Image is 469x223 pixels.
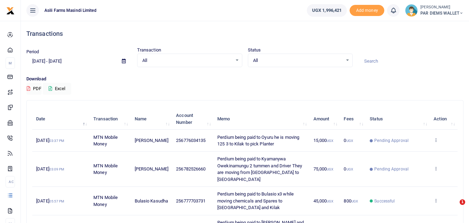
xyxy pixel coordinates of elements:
span: Asili Farms Masindi Limited [42,7,99,14]
th: Action: activate to sort column ascending [430,108,458,130]
button: Excel [43,83,71,95]
label: Period [26,48,39,55]
label: Status [248,47,261,54]
span: 75,000 [313,166,334,172]
span: MTN Mobile Money [93,195,118,207]
span: Pending Approval [374,137,409,144]
span: [DATE] [36,138,64,143]
small: 03:37 PM [49,139,65,143]
span: UGX 1,996,421 [312,7,342,14]
small: UGX [327,199,333,203]
li: M [6,57,15,69]
th: Name: activate to sort column ascending [131,108,172,130]
li: Toup your wallet [350,5,384,16]
span: Perdium being paid to Bulasio x3 while moving chemicals and Spares to [GEOGRAPHIC_DATA] and Kilak [217,191,294,210]
span: 256777703731 [176,198,206,204]
li: Wallet ballance [304,4,350,17]
small: 03:09 PM [49,167,65,171]
small: UGX [351,199,358,203]
th: Fees: activate to sort column ascending [340,108,366,130]
button: PDF [26,83,42,95]
span: 256782526660 [176,166,206,172]
small: UGX [327,139,333,143]
a: UGX 1,996,421 [307,4,347,17]
span: [PERSON_NAME] [135,138,168,143]
span: Bulasio Kasudha [135,198,168,204]
th: Status: activate to sort column ascending [366,108,430,130]
iframe: Intercom live chat [445,199,462,216]
input: select period [26,55,116,67]
small: UGX [346,139,353,143]
span: 0 [344,138,353,143]
span: Perdium being paid to Oyuru he is moving 125 3 to Kilak to pick Planter [217,135,299,147]
small: UGX [346,167,353,171]
span: Successful [374,198,395,204]
small: UGX [327,167,333,171]
span: MTN Mobile Money [93,135,118,147]
span: Pending Approval [374,166,409,172]
a: profile-user [PERSON_NAME] PAR DIEMS WALLET [405,4,463,17]
li: Ac [6,176,15,188]
small: 05:57 PM [49,199,65,203]
span: 1 [460,199,465,205]
th: Account Number: activate to sort column ascending [172,108,213,130]
span: [DATE] [36,166,64,172]
th: Transaction: activate to sort column ascending [90,108,131,130]
input: Search [358,55,463,67]
h4: Transactions [26,30,463,38]
th: Memo: activate to sort column ascending [213,108,309,130]
small: [PERSON_NAME] [420,5,463,10]
span: Add money [350,5,384,16]
th: Date: activate to sort column descending [32,108,90,130]
span: 800 [344,198,358,204]
img: logo-small [6,7,15,15]
span: [DATE] [36,198,64,204]
p: Download [26,75,463,83]
span: Perdium being paid to Kyamanywa Owekinamungu 2 turnmen and Driver They are moving from [GEOGRAPHI... [217,156,302,182]
span: 0 [344,166,353,172]
label: Transaction [137,47,161,54]
span: PAR DIEMS WALLET [420,10,463,16]
span: [PERSON_NAME] [135,166,168,172]
span: 256776034135 [176,138,206,143]
span: All [253,57,343,64]
span: MTN Mobile Money [93,163,118,175]
th: Amount: activate to sort column ascending [309,108,340,130]
a: Add money [350,7,384,13]
span: 45,000 [313,198,334,204]
span: 15,000 [313,138,334,143]
a: logo-small logo-large logo-large [6,8,15,13]
span: All [142,57,232,64]
img: profile-user [405,4,418,17]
